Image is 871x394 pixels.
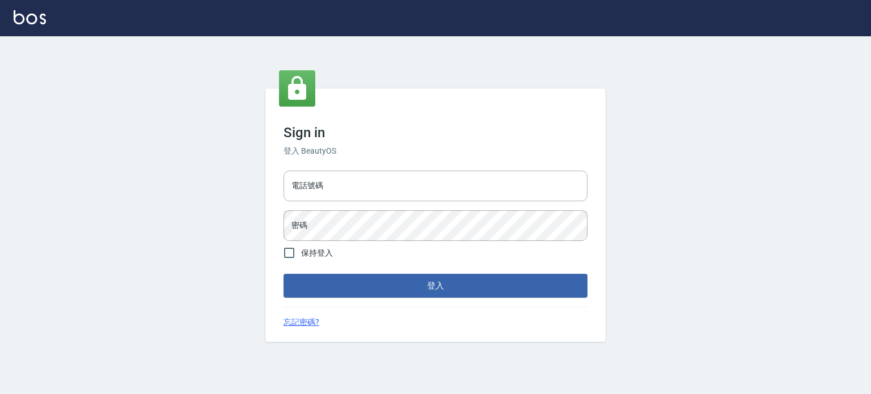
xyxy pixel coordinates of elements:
[301,247,333,259] span: 保持登入
[284,125,587,141] h3: Sign in
[284,145,587,157] h6: 登入 BeautyOS
[284,274,587,298] button: 登入
[284,316,319,328] a: 忘記密碼?
[14,10,46,24] img: Logo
